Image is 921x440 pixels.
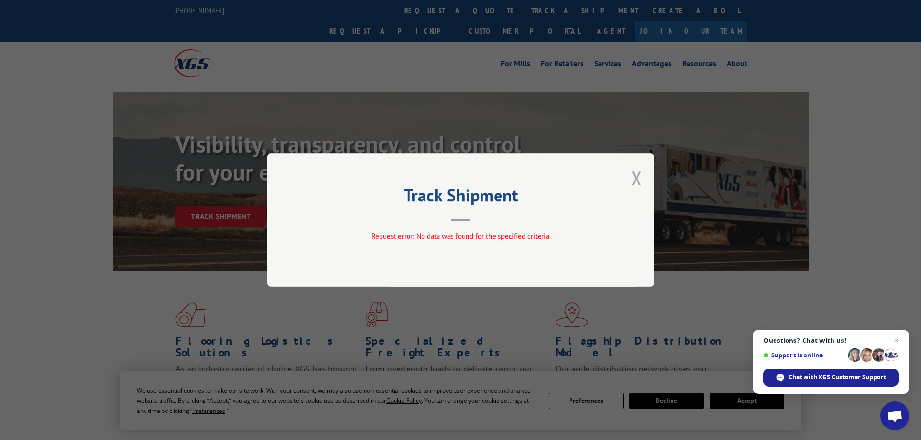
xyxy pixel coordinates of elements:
div: Open chat [880,401,909,430]
h2: Track Shipment [316,188,606,207]
span: Support is online [763,352,845,359]
button: Close modal [631,165,642,191]
span: Chat with XGS Customer Support [789,373,886,382]
div: Chat with XGS Customer Support [763,369,899,387]
span: Request error: No data was found for the specified criteria. [371,231,550,241]
span: Questions? Chat with us! [763,337,899,344]
span: Close chat [891,335,902,346]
